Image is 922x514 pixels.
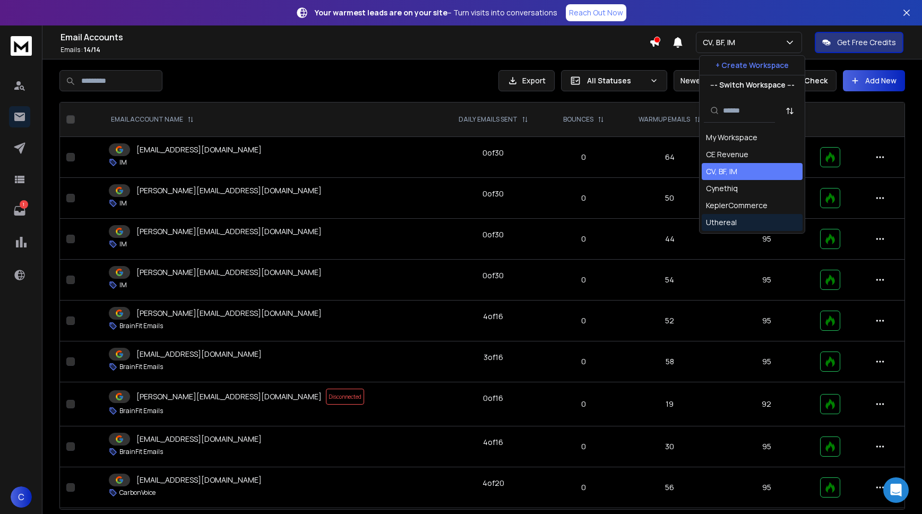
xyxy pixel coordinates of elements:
[719,260,814,301] td: 95
[620,467,719,508] td: 56
[136,391,322,402] p: [PERSON_NAME][EMAIL_ADDRESS][DOMAIN_NAME]
[136,308,322,319] p: [PERSON_NAME][EMAIL_ADDRESS][DOMAIN_NAME]
[119,158,127,167] p: IM
[119,407,163,415] p: BrainFit Emails
[620,219,719,260] td: 44
[706,166,737,177] div: CV, BF, IM
[710,80,795,90] p: --- Switch Workspace ---
[620,178,719,219] td: 50
[554,356,614,367] p: 0
[837,37,896,48] p: Get Free Credits
[483,437,503,448] div: 4 of 16
[706,132,757,143] div: My Workspace
[20,200,28,209] p: 1
[11,486,32,508] button: C
[11,36,32,56] img: logo
[554,152,614,162] p: 0
[554,193,614,203] p: 0
[706,183,738,194] div: Cynethiq
[566,4,626,21] a: Reach Out Now
[482,148,504,158] div: 0 of 30
[119,240,127,249] p: IM
[119,281,127,289] p: IM
[620,301,719,341] td: 52
[119,322,163,330] p: BrainFit Emails
[136,185,322,196] p: [PERSON_NAME][EMAIL_ADDRESS][DOMAIN_NAME]
[119,363,163,371] p: BrainFit Emails
[136,434,262,444] p: [EMAIL_ADDRESS][DOMAIN_NAME]
[136,226,322,237] p: [PERSON_NAME][EMAIL_ADDRESS][DOMAIN_NAME]
[719,382,814,426] td: 92
[883,477,909,503] div: Open Intercom Messenger
[84,45,100,54] span: 14 / 14
[136,475,262,485] p: [EMAIL_ADDRESS][DOMAIN_NAME]
[482,189,504,199] div: 0 of 30
[459,115,518,124] p: DAILY EMAILS SENT
[119,199,127,208] p: IM
[9,200,30,221] a: 1
[554,315,614,326] p: 0
[620,341,719,382] td: 58
[136,144,262,155] p: [EMAIL_ADDRESS][DOMAIN_NAME]
[779,100,800,122] button: Sort by Sort A-Z
[315,7,557,18] p: – Turn visits into conversations
[706,149,748,160] div: CE Revenue
[719,426,814,467] td: 95
[482,270,504,281] div: 0 of 30
[554,482,614,493] p: 0
[315,7,447,18] strong: Your warmest leads are on your site
[843,70,905,91] button: Add New
[706,217,737,228] div: Uthereal
[620,426,719,467] td: 30
[719,341,814,382] td: 95
[482,229,504,240] div: 0 of 30
[483,311,503,322] div: 4 of 16
[719,301,814,341] td: 95
[563,115,593,124] p: BOUNCES
[554,275,614,285] p: 0
[700,56,805,75] button: + Create Workspace
[136,349,262,359] p: [EMAIL_ADDRESS][DOMAIN_NAME]
[703,37,739,48] p: CV, BF, IM
[620,382,719,426] td: 19
[587,75,645,86] p: All Statuses
[554,234,614,244] p: 0
[719,467,814,508] td: 95
[554,399,614,409] p: 0
[482,478,504,489] div: 4 of 20
[569,7,623,18] p: Reach Out Now
[61,31,649,44] h1: Email Accounts
[639,115,690,124] p: WARMUP EMAILS
[483,393,503,404] div: 0 of 16
[119,489,156,497] p: CarbonVoice
[620,260,719,301] td: 54
[61,46,649,54] p: Emails :
[111,115,194,124] div: EMAIL ACCOUNT NAME
[498,70,555,91] button: Export
[620,137,719,178] td: 64
[484,352,503,363] div: 3 of 16
[716,60,789,71] p: + Create Workspace
[326,389,364,405] span: Disconnected
[674,70,743,91] button: Newest
[815,32,903,53] button: Get Free Credits
[136,267,322,278] p: [PERSON_NAME][EMAIL_ADDRESS][DOMAIN_NAME]
[119,448,163,456] p: BrainFit Emails
[706,200,768,211] div: KeplerCommerce
[554,441,614,452] p: 0
[719,219,814,260] td: 95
